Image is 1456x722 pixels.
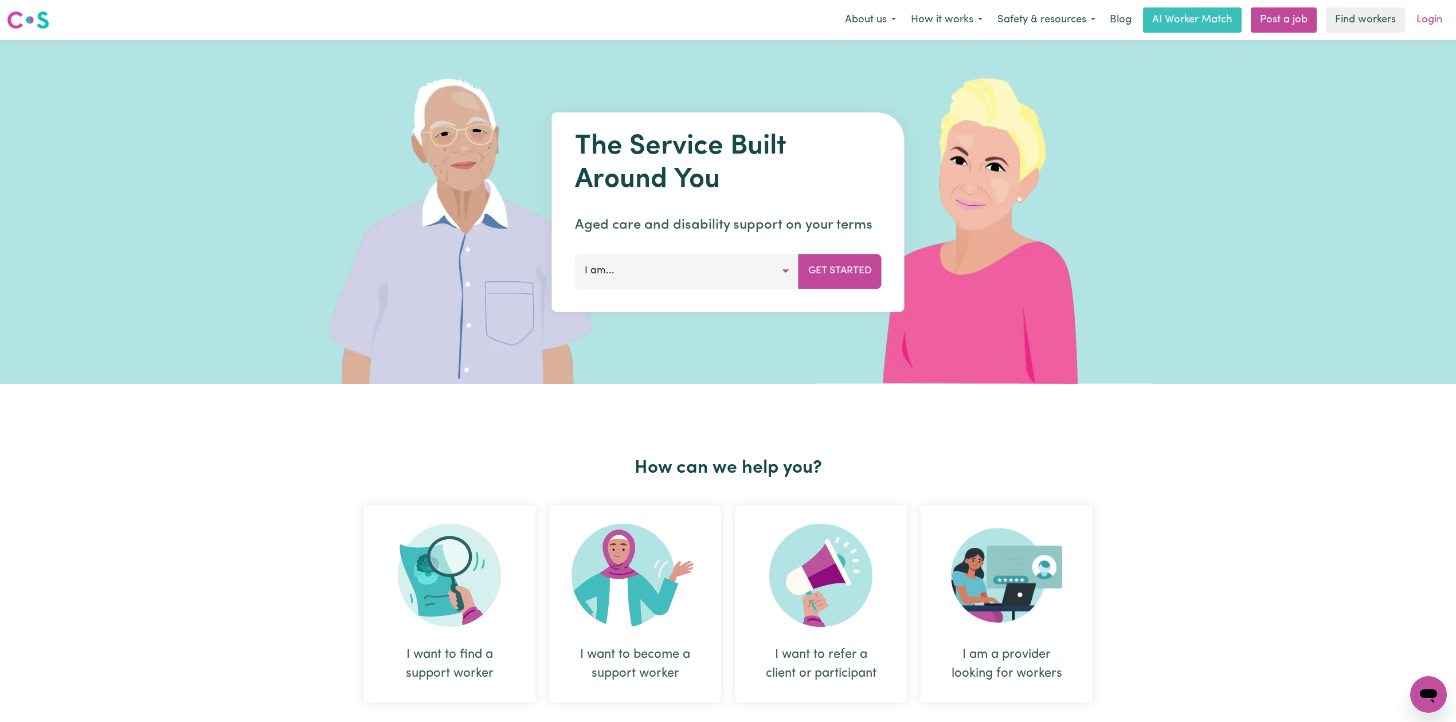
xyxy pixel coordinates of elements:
div: I want to become a support worker [577,645,694,683]
div: I want to refer a client or participant [735,505,907,703]
button: Get Started [799,254,882,288]
button: I am... [575,254,799,288]
button: About us [837,8,903,32]
img: Careseekers logo [7,10,49,30]
a: Find workers [1326,7,1405,33]
iframe: Button to launch messaging window [1410,676,1447,713]
a: Blog [1103,7,1138,33]
div: I want to find a support worker [363,505,535,703]
img: Refer [769,524,872,627]
button: Safety & resources [990,8,1103,32]
a: Post a job [1251,7,1317,33]
img: Search [398,524,501,627]
div: I am a provider looking for workers [921,505,1093,703]
div: I am a provider looking for workers [948,645,1065,683]
img: Provider [951,524,1062,627]
h2: How can we help you? [357,457,1099,479]
button: How it works [903,8,990,32]
div: I want to become a support worker [549,505,721,703]
a: AI Worker Match [1143,7,1242,33]
a: Login [1410,7,1449,33]
h1: The Service Built Around You [575,131,882,197]
div: I want to find a support worker [391,645,508,683]
img: Become Worker [572,524,699,627]
p: Aged care and disability support on your terms [575,215,882,236]
a: Careseekers logo [7,7,49,33]
div: I want to refer a client or participant [762,645,879,683]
